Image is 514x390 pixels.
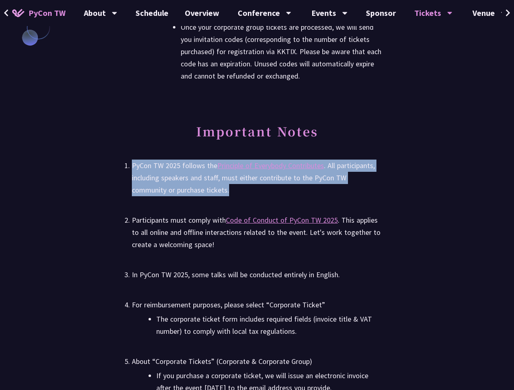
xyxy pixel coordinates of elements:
[132,299,382,311] div: For reimbursement purposes, please select “Corporate Ticket”
[132,160,382,196] div: PyCon TW 2025 follows the . All participants, including speakers and staff, must either contribut...
[132,214,382,251] div: Participants must comply with . This applies to all online and offline interactions related to th...
[217,161,324,170] a: Principle of Everybody Contributes
[4,3,74,23] a: PyCon TW
[132,269,382,281] div: In PyCon TW 2025, some talks will be conducted entirely in English.
[181,21,382,82] li: Once your corporate group tickets are processed, we will send you invitation codes (corresponding...
[132,355,382,368] div: About “Corporate Tickets” (Corporate & Corporate Group)
[226,215,338,225] a: Code of Conduct of PyCon TW 2025
[28,7,66,19] span: PyCon TW
[12,9,24,17] img: Home icon of PyCon TW 2025
[132,123,382,147] h2: Important Notes
[156,313,382,337] li: The corporate ticket form includes required fields (invoice title & VAT number) to comply with lo...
